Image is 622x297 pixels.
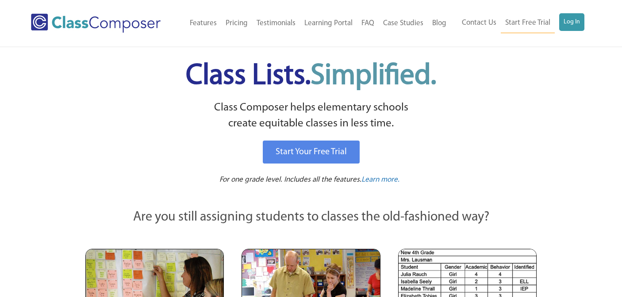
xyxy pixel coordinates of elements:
[379,14,428,33] a: Case Studies
[252,14,300,33] a: Testimonials
[451,13,584,33] nav: Header Menu
[31,14,161,33] img: Class Composer
[186,62,436,91] span: Class Lists.
[428,14,451,33] a: Blog
[559,13,584,31] a: Log In
[85,208,537,227] p: Are you still assigning students to classes the old-fashioned way?
[276,148,347,156] span: Start Your Free Trial
[311,62,436,91] span: Simplified.
[357,14,379,33] a: FAQ
[361,175,399,186] a: Learn more.
[457,13,501,33] a: Contact Us
[263,141,360,164] a: Start Your Free Trial
[219,176,361,183] span: For one grade level. Includes all the features.
[361,176,399,183] span: Learn more.
[221,14,252,33] a: Pricing
[501,13,555,33] a: Start Free Trial
[84,100,538,132] p: Class Composer helps elementary schools create equitable classes in less time.
[178,14,451,33] nav: Header Menu
[185,14,221,33] a: Features
[300,14,357,33] a: Learning Portal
